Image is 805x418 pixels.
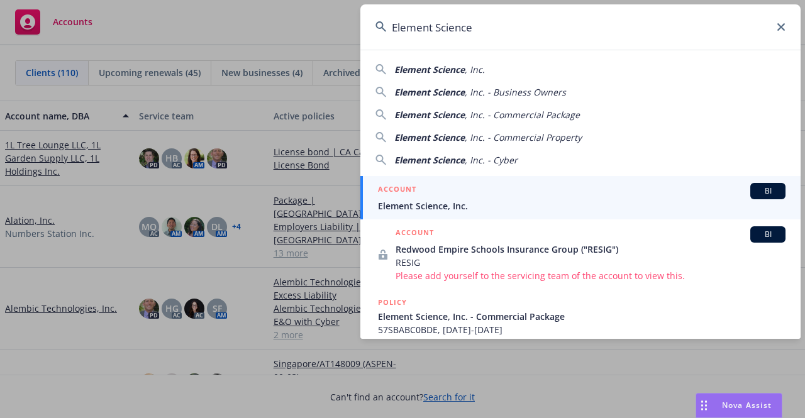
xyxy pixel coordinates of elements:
[696,393,712,417] div: Drag to move
[378,310,786,323] span: Element Science, Inc. - Commercial Package
[465,154,518,166] span: , Inc. - Cyber
[360,176,801,219] a: ACCOUNTBIElement Science, Inc.
[378,296,407,309] h5: POLICY
[396,269,786,282] span: Please add yourself to the servicing team of the account to view this.
[360,289,801,343] a: POLICYElement Science, Inc. - Commercial Package57SBABC0BDE, [DATE]-[DATE]
[394,86,465,98] span: Element Science
[378,183,416,198] h5: ACCOUNT
[378,199,786,212] span: Element Science, Inc.
[394,131,465,143] span: Element Science
[755,229,780,240] span: BI
[394,63,465,75] span: Element Science
[696,393,782,418] button: Nova Assist
[396,243,786,256] span: Redwood Empire Schools Insurance Group ("RESIG")
[394,154,465,166] span: Element Science
[465,109,580,121] span: , Inc. - Commercial Package
[755,185,780,197] span: BI
[394,109,465,121] span: Element Science
[396,226,434,241] h5: ACCOUNT
[722,400,772,410] span: Nova Assist
[465,131,582,143] span: , Inc. - Commercial Property
[396,256,786,269] span: RESIG
[465,86,566,98] span: , Inc. - Business Owners
[360,219,801,289] a: ACCOUNTBIRedwood Empire Schools Insurance Group ("RESIG")RESIGPlease add yourself to the servicin...
[360,4,801,50] input: Search...
[465,63,485,75] span: , Inc.
[378,323,786,336] span: 57SBABC0BDE, [DATE]-[DATE]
